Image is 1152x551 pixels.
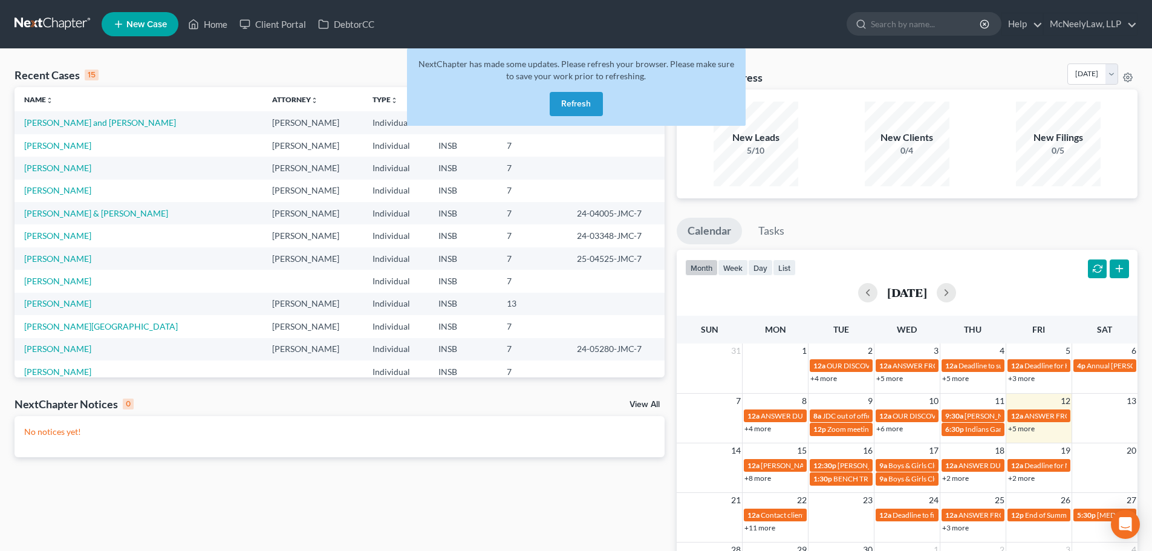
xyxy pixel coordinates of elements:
div: 0/5 [1016,145,1101,157]
a: Help [1002,13,1043,35]
span: 12a [747,411,760,420]
a: View All [630,400,660,409]
span: [PERSON_NAME] Small Claims [838,461,935,470]
span: Contact client if no answer from demand letter to discuss starting a SC [761,510,978,520]
a: [PERSON_NAME] [24,163,91,173]
a: McNeelyLaw, LLP [1044,13,1137,35]
div: Recent Cases [15,68,99,82]
span: Tue [833,324,849,334]
td: INSB [429,270,498,292]
span: 16 [862,443,874,458]
a: +2 more [1008,474,1035,483]
td: [PERSON_NAME] [262,338,363,360]
td: INSB [429,338,498,360]
span: 27 [1125,493,1137,507]
h2: [DATE] [887,286,927,299]
td: Individual [363,360,429,383]
div: 0 [123,399,134,409]
td: [PERSON_NAME] [262,224,363,247]
span: 12p [1011,510,1024,520]
a: +3 more [942,523,969,532]
td: Individual [363,270,429,292]
a: +11 more [744,523,775,532]
span: 12a [747,461,760,470]
td: INSB [429,293,498,315]
td: Individual [363,134,429,157]
span: 12a [945,461,957,470]
span: 15 [796,443,808,458]
td: INSB [429,315,498,337]
td: [PERSON_NAME] [262,247,363,270]
span: NextChapter has made some updates. Please refresh your browser. Please make sure to save your wor... [418,59,734,81]
span: 24 [928,493,940,507]
span: 12 [1059,394,1072,408]
span: ANSWER FROM [PERSON_NAME] DUE [DATE] [958,510,1110,520]
span: 5:30p [1077,510,1096,520]
a: +5 more [942,374,969,383]
div: New Leads [714,131,798,145]
td: 24-03348-JMC-7 [567,224,665,247]
td: INSB [429,180,498,202]
td: INSB [429,224,498,247]
span: [PERSON_NAME]- Mediation [965,411,1058,420]
span: 11 [994,394,1006,408]
span: ANSWER DUE FROM DEFENDANTS [DATE] [958,461,1100,470]
a: [PERSON_NAME] [24,276,91,286]
a: Nameunfold_more [24,95,53,104]
a: +2 more [942,474,969,483]
td: Individual [363,338,429,360]
td: 24-04005-JMC-7 [567,202,665,224]
a: [PERSON_NAME] [24,140,91,151]
td: [PERSON_NAME] [262,293,363,315]
span: 6:30p [945,425,964,434]
a: +5 more [1008,424,1035,433]
span: Thu [964,324,981,334]
td: 7 [497,247,567,270]
a: [PERSON_NAME][GEOGRAPHIC_DATA] [24,321,178,331]
div: New Filings [1016,131,1101,145]
span: 12a [1011,461,1023,470]
div: New Clients [865,131,949,145]
td: [PERSON_NAME] [262,315,363,337]
span: 12:30p [813,461,836,470]
a: [PERSON_NAME] [24,230,91,241]
span: 7 [735,394,742,408]
td: Individual [363,224,429,247]
td: INSB [429,247,498,270]
a: +4 more [810,374,837,383]
span: Wed [897,324,917,334]
td: [PERSON_NAME] [262,157,363,179]
button: list [773,259,796,276]
span: OUR DISCOVERY RESPONSES DUE [DATE] [827,361,965,370]
a: +8 more [744,474,771,483]
span: 2 [867,344,874,358]
span: 23 [862,493,874,507]
a: Typeunfold_more [373,95,398,104]
span: 17 [928,443,940,458]
span: ANSWER DUE FROM VALVOLINE [DATE] [761,411,893,420]
span: 9:30a [945,411,963,420]
td: 7 [497,360,567,383]
a: [PERSON_NAME] & [PERSON_NAME] [24,208,168,218]
td: Individual [363,157,429,179]
span: 12a [879,361,891,370]
i: unfold_more [46,97,53,104]
span: 12a [747,510,760,520]
button: Refresh [550,92,603,116]
a: [PERSON_NAME] [24,185,91,195]
span: Fri [1032,324,1045,334]
div: 5/10 [714,145,798,157]
span: JDC out of office [DATE] [822,411,899,420]
span: Mon [765,324,786,334]
td: INSB [429,157,498,179]
td: 24-05280-JMC-7 [567,338,665,360]
td: Individual [363,180,429,202]
span: 9a [879,461,887,470]
td: INSB [429,202,498,224]
span: 1 [801,344,808,358]
a: DebtorCC [312,13,380,35]
span: 4 [998,344,1006,358]
span: 26 [1059,493,1072,507]
span: 22 [796,493,808,507]
span: 6 [1130,344,1137,358]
